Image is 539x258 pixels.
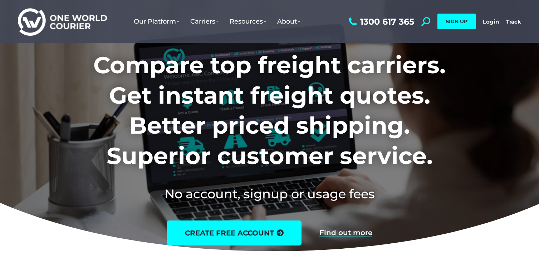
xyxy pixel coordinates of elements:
[46,50,493,171] h1: Compare top freight carriers. Get instant freight quotes. Better priced shipping. Superior custom...
[46,185,493,203] h2: No account, signup or usage fees
[230,18,266,25] span: Resources
[272,10,306,33] a: About
[483,18,499,25] a: Login
[190,18,219,25] span: Carriers
[506,18,521,25] a: Track
[347,17,414,26] a: 1300 617 365
[134,18,180,25] span: Our Platform
[18,7,107,36] img: One World Courier
[446,18,467,25] span: SIGN UP
[128,10,185,33] a: Our Platform
[277,18,300,25] span: About
[185,10,224,33] a: Carriers
[437,14,476,29] a: SIGN UP
[319,229,372,237] a: Find out more
[224,10,272,33] a: Resources
[167,220,302,245] a: create free account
